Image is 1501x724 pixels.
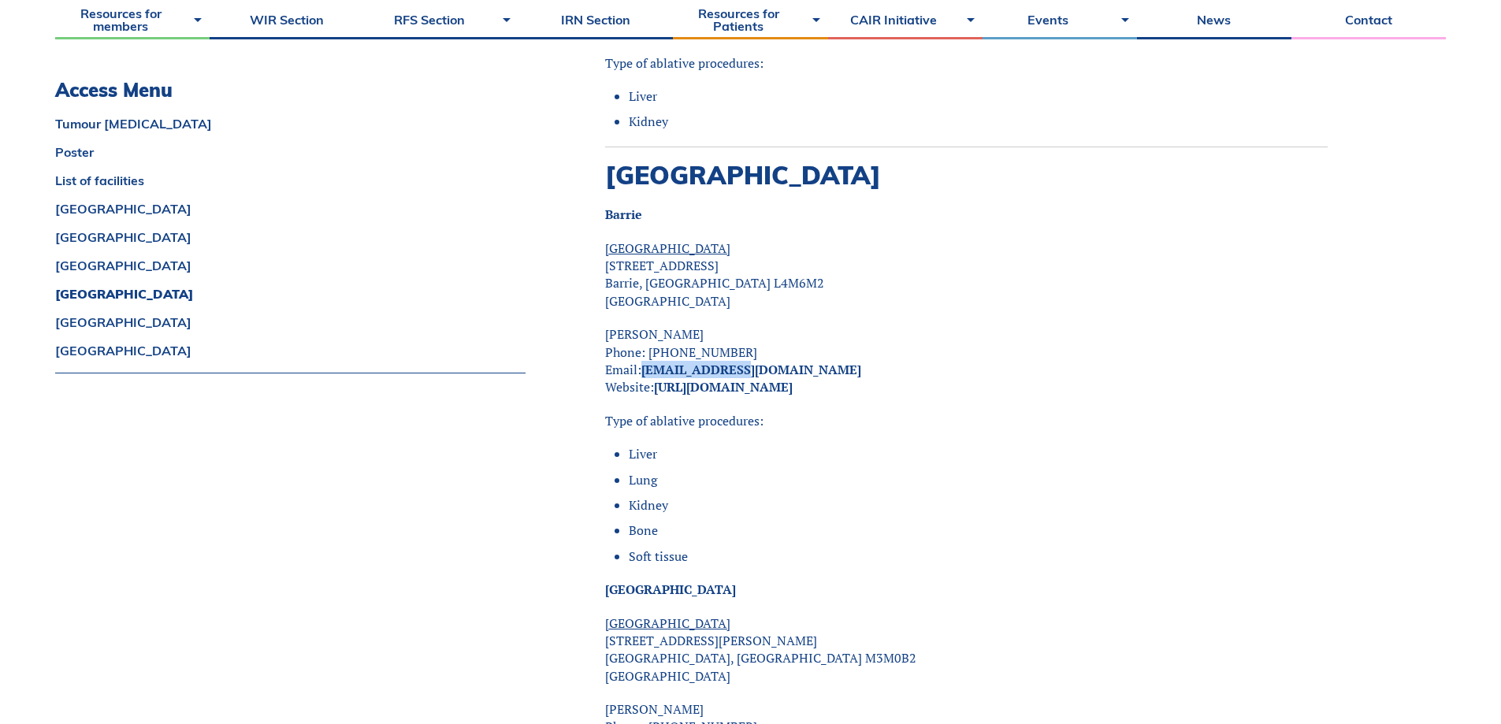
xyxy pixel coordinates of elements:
[55,288,526,300] a: [GEOGRAPHIC_DATA]
[629,522,1328,539] li: Bone
[654,378,793,395] a: [URL][DOMAIN_NAME]
[55,231,526,243] a: [GEOGRAPHIC_DATA]
[605,54,1328,72] p: Type of ablative procedures:
[641,361,861,378] a: [EMAIL_ADDRESS][DOMAIN_NAME]
[55,316,526,329] a: [GEOGRAPHIC_DATA]
[55,117,526,130] a: Tumour [MEDICAL_DATA]
[605,239,1328,310] p: [STREET_ADDRESS] Barrie, [GEOGRAPHIC_DATA] L4M6M2 [GEOGRAPHIC_DATA]
[55,202,526,215] a: [GEOGRAPHIC_DATA]
[605,614,730,632] span: [GEOGRAPHIC_DATA]
[55,344,526,357] a: [GEOGRAPHIC_DATA]
[629,471,1328,488] li: Lung
[605,325,1328,396] p: [PERSON_NAME] Phone: [PHONE_NUMBER] Email: Website:
[605,412,1328,429] p: Type of ablative procedures:
[605,614,1328,685] p: [STREET_ADDRESS][PERSON_NAME] [GEOGRAPHIC_DATA], [GEOGRAPHIC_DATA] M3M0B2 [GEOGRAPHIC_DATA]
[629,548,1328,565] li: Soft tissue
[629,87,1328,105] li: Liver
[55,259,526,272] a: [GEOGRAPHIC_DATA]
[605,206,642,223] strong: Barrie
[605,581,736,598] strong: [GEOGRAPHIC_DATA]
[605,160,1328,190] h2: [GEOGRAPHIC_DATA]
[629,496,1328,514] li: Kidney
[55,174,526,187] a: List of facilities
[55,146,526,158] a: Poster
[605,239,730,257] span: [GEOGRAPHIC_DATA]
[629,445,1328,462] li: Liver
[55,79,526,102] h3: Access Menu
[629,113,1328,130] li: Kidney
